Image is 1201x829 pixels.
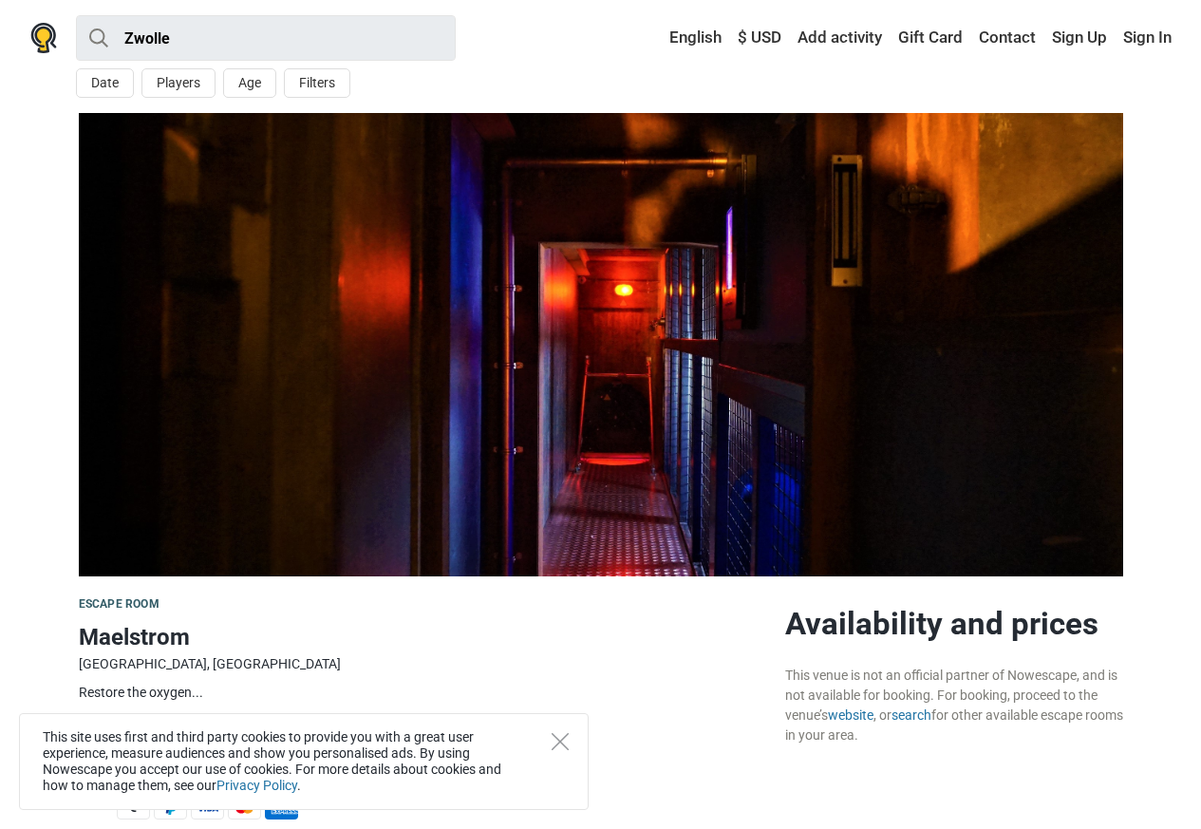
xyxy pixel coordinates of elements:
img: English [656,31,669,45]
button: Filters [284,68,350,98]
a: Sign In [1118,21,1172,55]
a: Gift Card [893,21,967,55]
h2: Availability and prices [785,605,1123,643]
a: search [891,707,931,723]
input: try “London” [76,15,456,61]
div: Restore the oxygen... [79,683,770,703]
button: Date [76,68,134,98]
a: Privacy Policy [216,778,297,793]
div: [GEOGRAPHIC_DATA], [GEOGRAPHIC_DATA] [79,654,770,674]
a: $ USD [733,21,786,55]
button: Players [141,68,216,98]
a: English [651,21,726,55]
span: Escape room [79,597,160,611]
td: 60 min [117,712,770,740]
a: Sign Up [1047,21,1112,55]
a: website [828,707,873,723]
a: Contact [974,21,1041,55]
div: This site uses first and third party cookies to provide you with a great user experience, measure... [19,713,589,810]
a: Add activity [793,21,887,55]
img: Maelstrom photo 1 [79,113,1123,576]
h1: Maelstrom [79,620,770,654]
img: Nowescape logo [30,23,57,53]
button: Close [552,733,569,750]
div: This venue is not an official partner of Nowescape, and is not available for booking. For booking... [785,666,1123,745]
button: Age [223,68,276,98]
